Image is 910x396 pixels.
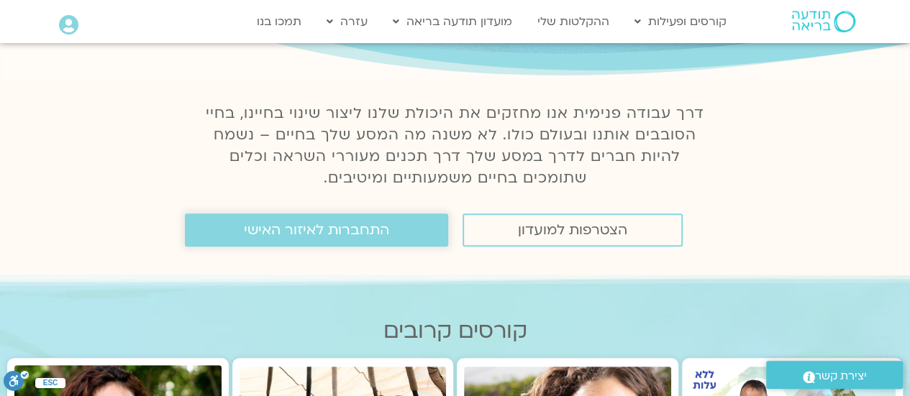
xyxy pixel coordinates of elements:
[766,361,903,389] a: יצירת קשר
[792,11,855,32] img: תודעה בריאה
[386,8,519,35] a: מועדון תודעה בריאה
[7,318,903,344] h2: קורסים קרובים
[198,103,713,189] p: דרך עבודה פנימית אנו מחזקים את היכולת שלנו ליצור שינוי בחיינו, בחיי הסובבים אותנו ובעולם כולו. לא...
[185,213,448,247] a: התחברות לאיזור האישי
[815,367,867,386] span: יצירת קשר
[530,8,616,35] a: ההקלטות שלי
[250,8,309,35] a: תמכו בנו
[244,222,389,238] span: התחברות לאיזור האישי
[518,222,627,238] span: הצטרפות למועדון
[463,213,683,247] a: הצטרפות למועדון
[627,8,734,35] a: קורסים ופעילות
[319,8,375,35] a: עזרה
